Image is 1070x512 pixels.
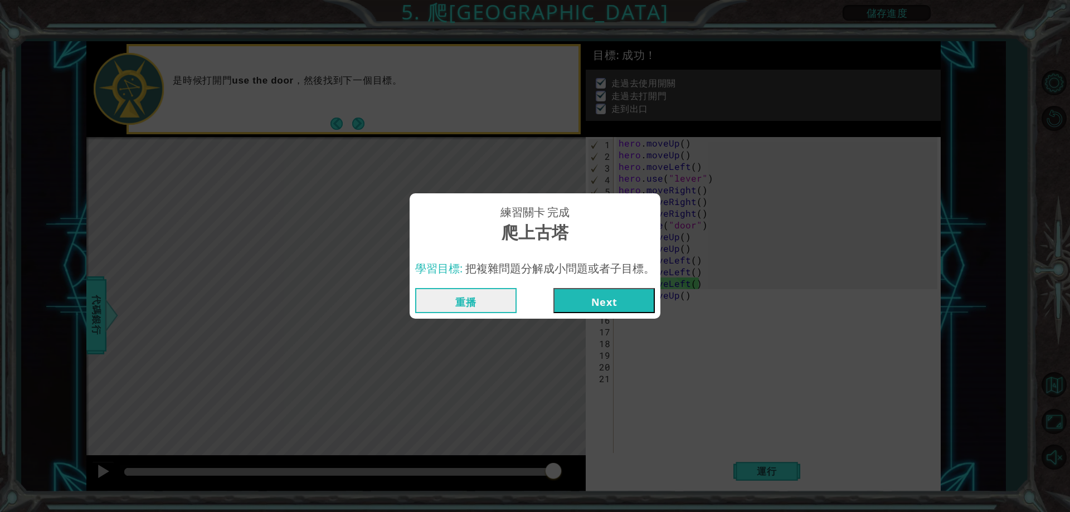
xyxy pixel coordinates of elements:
[500,204,570,221] span: 練習關卡 完成
[553,288,655,313] button: Next
[465,261,655,276] span: 把複雜問題分解成小問題或者子目標。
[502,221,568,245] span: 爬上古塔
[415,261,463,276] span: 學習目標:
[415,288,517,313] button: 重播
